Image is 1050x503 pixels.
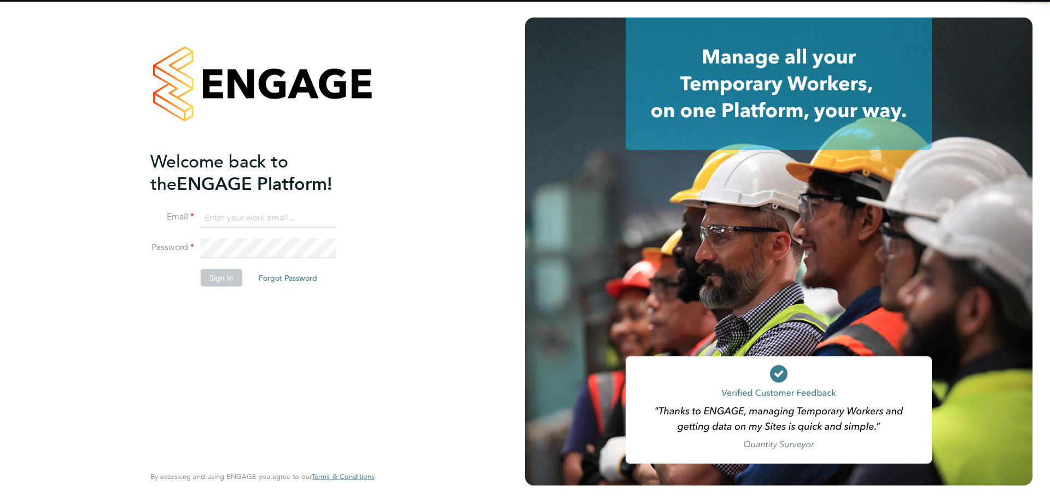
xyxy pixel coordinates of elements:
span: By accessing and using ENGAGE you agree to our [150,472,375,481]
span: Terms & Conditions [312,472,375,481]
input: Enter your work email... [201,208,336,228]
label: Email [150,211,194,223]
h2: ENGAGE Platform! [150,150,364,195]
span: Welcome back to the [150,151,288,194]
a: Terms & Conditions [312,472,375,481]
button: Forgot Password [250,269,326,287]
label: Password [150,242,194,253]
button: Sign In [201,269,242,287]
